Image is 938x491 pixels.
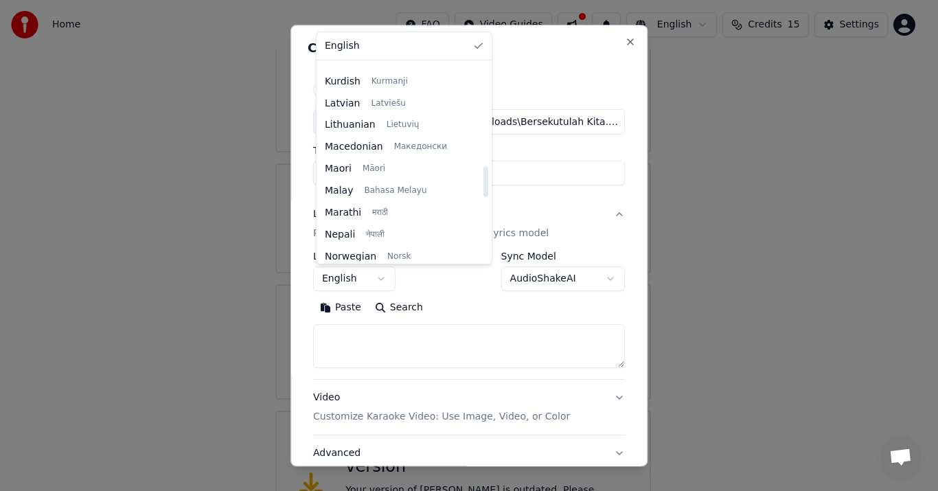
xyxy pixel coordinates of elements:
[363,163,385,174] span: Māori
[364,185,426,196] span: Bahasa Melayu
[325,97,361,111] span: Latvian
[387,251,411,262] span: Norsk
[387,119,420,130] span: Lietuvių
[325,228,355,242] span: Nepali
[325,140,383,154] span: Macedonian
[366,229,385,240] span: नेपाली
[325,75,361,89] span: Kurdish
[325,250,376,264] span: Norwegian
[325,206,361,220] span: Marathi
[325,39,360,53] span: English
[371,76,408,87] span: Kurmanji
[325,184,353,198] span: Malay
[371,98,406,109] span: Latviešu
[325,162,352,176] span: Maori
[325,118,376,132] span: Lithuanian
[372,207,388,218] span: मराठी
[394,141,447,152] span: Македонски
